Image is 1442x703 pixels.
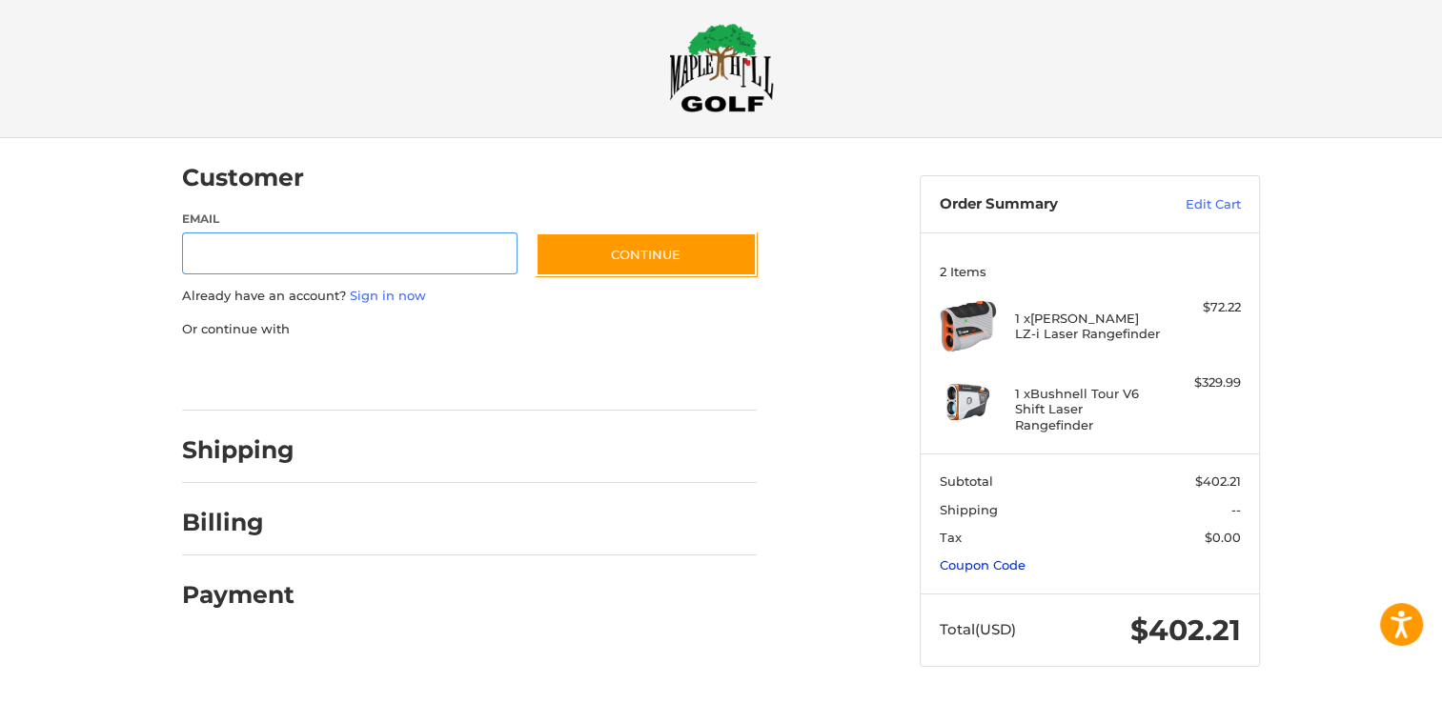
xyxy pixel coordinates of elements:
h3: 2 Items [940,264,1241,279]
span: -- [1231,502,1241,517]
p: Or continue with [182,320,757,339]
p: Already have an account? [182,287,757,306]
iframe: PayPal-venmo [499,357,642,392]
label: Email [182,211,518,228]
a: Coupon Code [940,557,1026,572]
span: $402.21 [1195,473,1241,489]
div: $329.99 [1166,373,1241,392]
h2: Customer [182,163,304,192]
h4: 1 x Bushnell Tour V6 Shift Laser Rangefinder [1015,386,1161,432]
span: $0.00 [1205,530,1241,545]
a: Sign in now [350,288,426,303]
iframe: Google Customer Reviews [1285,652,1442,703]
div: $72.22 [1166,298,1241,317]
button: Continue [536,232,757,276]
h2: Payment [182,580,294,610]
span: Subtotal [940,473,993,489]
h2: Billing [182,508,294,537]
h4: 1 x [PERSON_NAME] LZ-i Laser Rangefinder [1015,311,1161,342]
h3: Order Summary [940,195,1145,214]
span: Total (USD) [940,620,1016,638]
h2: Shipping [182,435,294,465]
span: Shipping [940,502,998,517]
iframe: PayPal-paylater [337,357,480,392]
span: Tax [940,530,962,545]
a: Edit Cart [1145,195,1241,214]
iframe: PayPal-paypal [176,357,319,392]
img: Maple Hill Golf [669,23,774,112]
span: $402.21 [1130,613,1241,648]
